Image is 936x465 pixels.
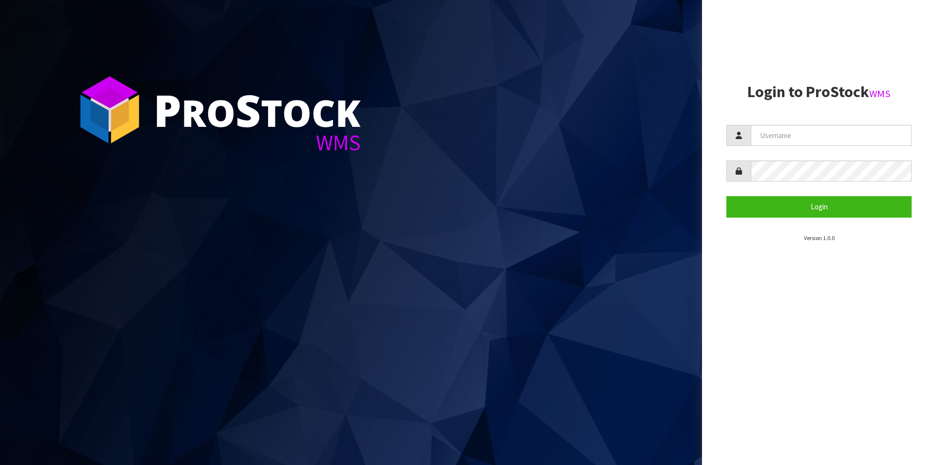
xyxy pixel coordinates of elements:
button: Login [726,196,912,217]
small: Version 1.0.0 [804,234,835,242]
small: WMS [869,87,891,100]
div: ro tock [154,88,361,132]
input: Username [751,125,912,146]
span: P [154,80,181,140]
div: WMS [154,132,361,154]
h2: Login to ProStock [726,83,912,101]
span: S [235,80,261,140]
img: ProStock Cube [73,73,146,146]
